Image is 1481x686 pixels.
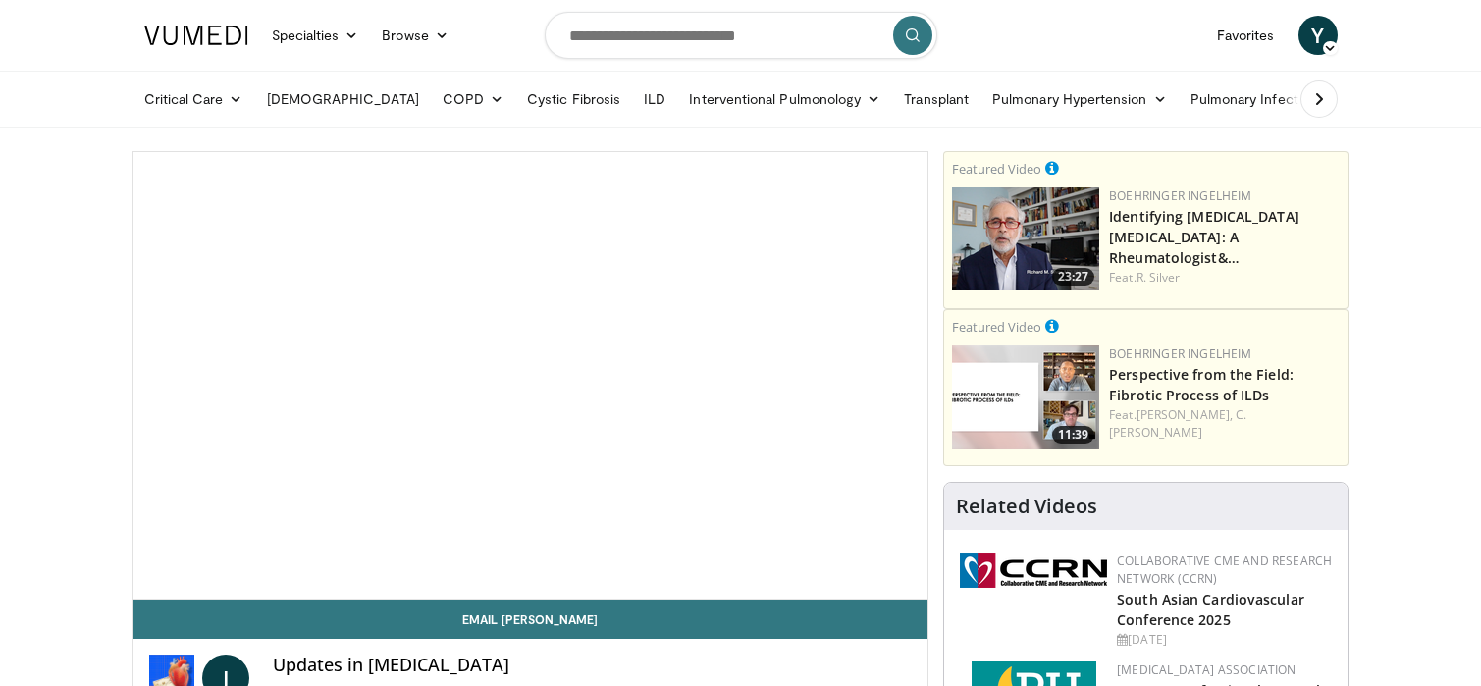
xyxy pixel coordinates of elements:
[255,79,431,119] a: [DEMOGRAPHIC_DATA]
[1137,406,1233,423] a: [PERSON_NAME],
[370,16,460,55] a: Browse
[133,152,928,600] video-js: Video Player
[1109,345,1251,362] a: Boehringer Ingelheim
[956,495,1097,518] h4: Related Videos
[1109,269,1340,287] div: Feat.
[1137,269,1181,286] a: R. Silver
[952,187,1099,290] img: dcc7dc38-d620-4042-88f3-56bf6082e623.png.150x105_q85_crop-smart_upscale.png
[1117,631,1332,649] div: [DATE]
[1117,661,1296,678] a: [MEDICAL_DATA] Association
[952,345,1099,449] a: 11:39
[260,16,371,55] a: Specialties
[952,187,1099,290] a: 23:27
[545,12,937,59] input: Search topics, interventions
[1109,207,1299,267] a: Identifying [MEDICAL_DATA] [MEDICAL_DATA]: A Rheumatologist&…
[960,553,1107,588] img: a04ee3ba-8487-4636-b0fb-5e8d268f3737.png.150x105_q85_autocrop_double_scale_upscale_version-0.2.png
[1109,406,1340,442] div: Feat.
[1179,79,1349,119] a: Pulmonary Infection
[1052,426,1094,444] span: 11:39
[431,79,515,119] a: COPD
[1109,365,1294,404] a: Perspective from the Field: Fibrotic Process of ILDs
[632,79,677,119] a: ILD
[1052,268,1094,286] span: 23:27
[677,79,892,119] a: Interventional Pulmonology
[952,160,1041,178] small: Featured Video
[952,318,1041,336] small: Featured Video
[980,79,1179,119] a: Pulmonary Hypertension
[1205,16,1287,55] a: Favorites
[1109,187,1251,204] a: Boehringer Ingelheim
[273,655,912,676] h4: Updates in [MEDICAL_DATA]
[1117,553,1332,587] a: Collaborative CME and Research Network (CCRN)
[1109,406,1246,441] a: C. [PERSON_NAME]
[133,600,928,639] a: Email [PERSON_NAME]
[952,345,1099,449] img: 0d260a3c-dea8-4d46-9ffd-2859801fb613.png.150x105_q85_crop-smart_upscale.png
[144,26,248,45] img: VuMedi Logo
[515,79,632,119] a: Cystic Fibrosis
[892,79,980,119] a: Transplant
[1117,590,1304,629] a: South Asian Cardiovascular Conference 2025
[132,79,255,119] a: Critical Care
[1298,16,1338,55] a: Y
